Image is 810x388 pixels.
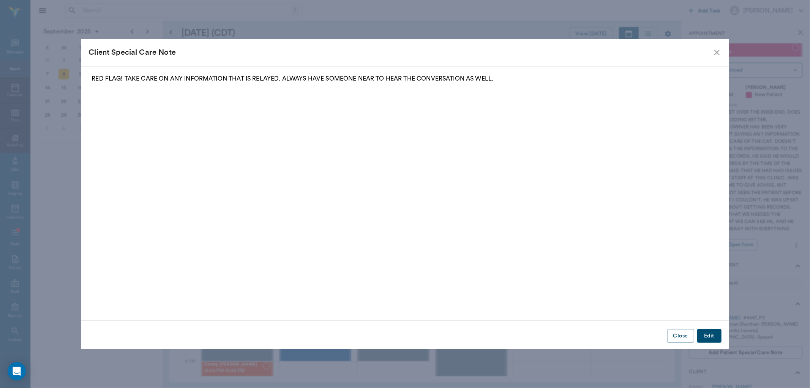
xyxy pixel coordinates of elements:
button: Close [667,329,694,343]
button: Edit [697,329,722,343]
p: RED FLAG! TAKE CARE ON ANY INFORMATION THAT IS RELAYED. ALWAYS HAVE SOMEONE NEAR TO HEAR THE CONV... [92,74,718,83]
div: Client Special Care Note [88,46,712,59]
button: close [712,48,722,57]
div: Open Intercom Messenger [8,362,26,380]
